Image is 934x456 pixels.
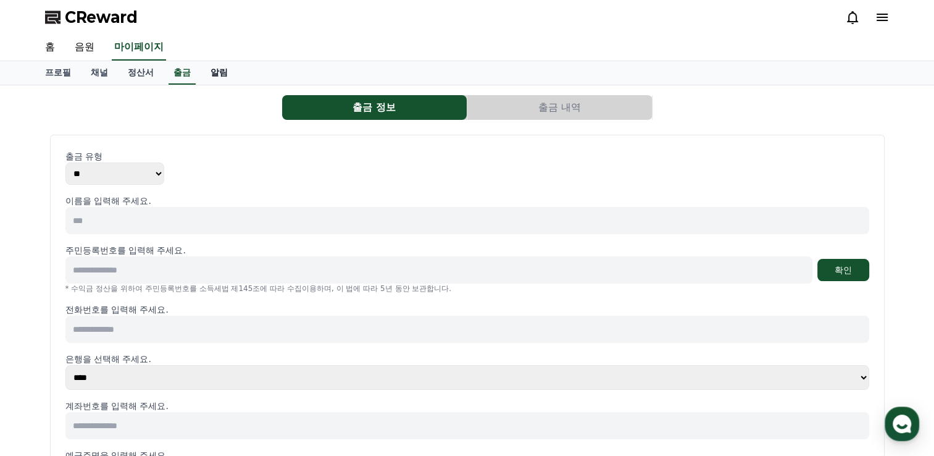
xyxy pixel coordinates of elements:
span: 대화 [113,373,128,382]
a: 알림 [201,61,238,85]
a: 대화 [81,353,159,384]
a: 채널 [81,61,118,85]
p: 주민등록번호를 입력해 주세요. [65,244,186,256]
a: 홈 [4,353,81,384]
a: CReward [45,7,138,27]
button: 출금 정보 [282,95,467,120]
a: 홈 [35,35,65,61]
a: 프로필 [35,61,81,85]
button: 확인 [817,259,869,281]
p: 출금 유형 [65,150,869,163]
button: 출금 내역 [467,95,652,120]
a: 설정 [159,353,237,384]
p: * 수익금 정산을 위하여 주민등록번호를 소득세법 제145조에 따라 수집이용하며, 이 법에 따라 5년 동안 보관합니다. [65,284,869,293]
p: 전화번호를 입력해 주세요. [65,303,869,316]
span: 설정 [191,372,206,382]
a: 정산서 [118,61,164,85]
a: 출금 정보 [282,95,467,120]
a: 음원 [65,35,104,61]
a: 마이페이지 [112,35,166,61]
p: 은행을 선택해 주세요. [65,353,869,365]
span: 홈 [39,372,46,382]
span: CReward [65,7,138,27]
a: 출금 내역 [467,95,653,120]
p: 이름을 입력해 주세요. [65,195,869,207]
a: 출금 [169,61,196,85]
p: 계좌번호를 입력해 주세요. [65,400,869,412]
